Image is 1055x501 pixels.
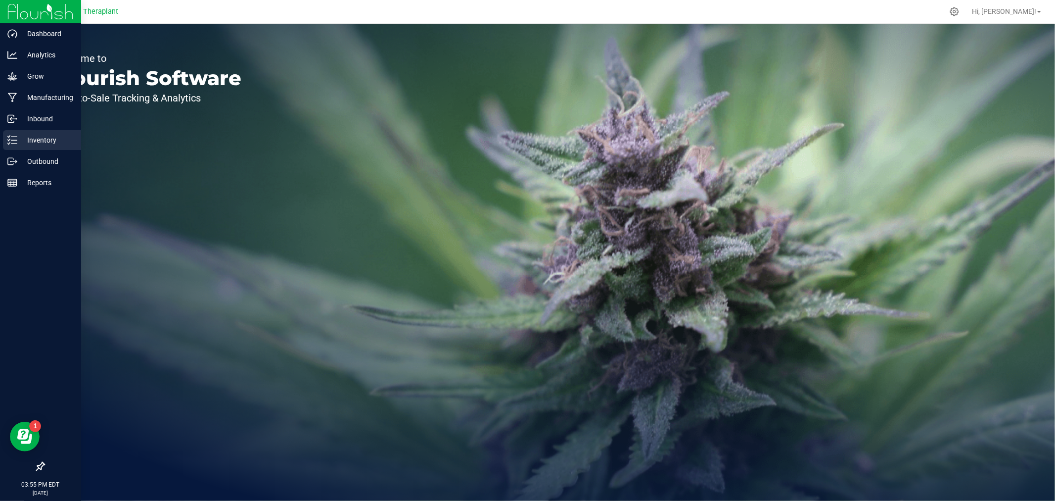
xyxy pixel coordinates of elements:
[7,156,17,166] inline-svg: Outbound
[17,70,77,82] p: Grow
[17,49,77,61] p: Analytics
[4,480,77,489] p: 03:55 PM EDT
[7,50,17,60] inline-svg: Analytics
[17,155,77,167] p: Outbound
[7,29,17,39] inline-svg: Dashboard
[53,68,241,88] p: Flourish Software
[17,92,77,103] p: Manufacturing
[17,113,77,125] p: Inbound
[29,420,41,432] iframe: Resource center unread badge
[7,135,17,145] inline-svg: Inventory
[7,71,17,81] inline-svg: Grow
[7,178,17,188] inline-svg: Reports
[948,7,961,16] div: Manage settings
[7,93,17,102] inline-svg: Manufacturing
[7,114,17,124] inline-svg: Inbound
[17,177,77,189] p: Reports
[84,7,119,16] span: Theraplant
[17,134,77,146] p: Inventory
[53,93,241,103] p: Seed-to-Sale Tracking & Analytics
[17,28,77,40] p: Dashboard
[4,489,77,497] p: [DATE]
[972,7,1036,15] span: Hi, [PERSON_NAME]!
[10,422,40,451] iframe: Resource center
[53,53,241,63] p: Welcome to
